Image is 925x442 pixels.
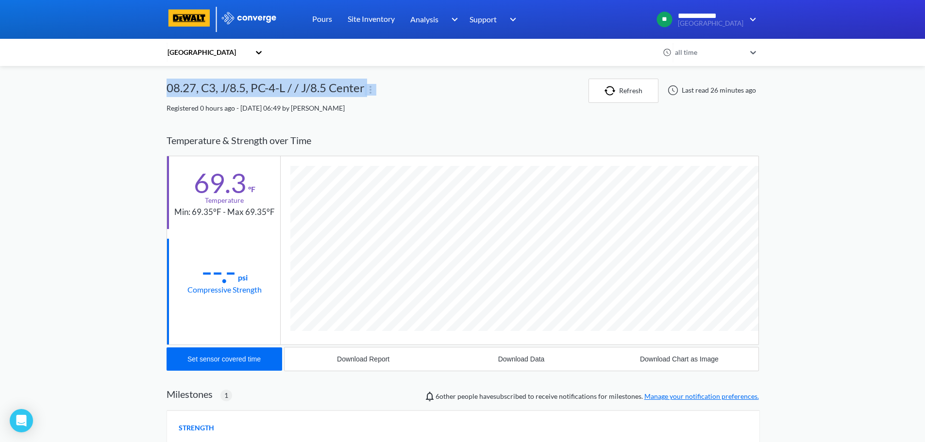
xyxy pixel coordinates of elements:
img: logo-dewalt.svg [167,9,212,27]
span: Analysis [410,13,438,25]
div: Download Report [337,355,389,363]
img: logo_ewhite.svg [221,12,277,24]
button: Download Data [442,347,600,371]
div: Download Data [498,355,545,363]
div: Set sensor covered time [187,355,261,363]
div: Last read 26 minutes ago [662,84,759,96]
span: [GEOGRAPHIC_DATA] [678,20,743,27]
button: Refresh [589,79,658,103]
img: downArrow.svg [743,14,759,25]
div: 08.27, C3, J/8.5, PC-4-L / / J/8.5 Center [167,79,365,103]
img: notifications-icon.svg [424,391,436,402]
h2: Milestones [167,388,213,400]
div: Temperature [205,195,244,206]
div: Open Intercom Messenger [10,409,33,432]
div: Compressive Strength [187,283,262,295]
div: Temperature & Strength over Time [167,125,759,156]
img: more.svg [365,84,376,96]
a: Manage your notification preferences. [644,392,759,400]
span: Siobhan Sawyer, TJ Burnley, Jonathon Adams, Trey Triplet, Andrew Austin, Darren Allen [436,392,456,400]
button: Download Chart as Image [600,347,758,371]
div: --.- [202,259,236,283]
img: downArrow.svg [504,14,519,25]
button: Download Report [285,347,442,371]
span: people have subscribed to receive notifications for milestones. [436,391,759,402]
span: Support [470,13,497,25]
div: Download Chart as Image [640,355,719,363]
span: Registered 0 hours ago - [DATE] 06:49 by [PERSON_NAME] [167,104,345,112]
div: 69.3 [194,171,246,195]
img: icon-refresh.svg [605,86,619,96]
img: downArrow.svg [445,14,460,25]
span: 1 [224,390,228,401]
span: STRENGTH [179,423,214,433]
div: all time [673,47,745,58]
button: Set sensor covered time [167,347,282,371]
div: Min: 69.35°F - Max 69.35°F [174,206,275,219]
div: [GEOGRAPHIC_DATA] [167,47,250,58]
img: icon-clock.svg [663,48,672,57]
